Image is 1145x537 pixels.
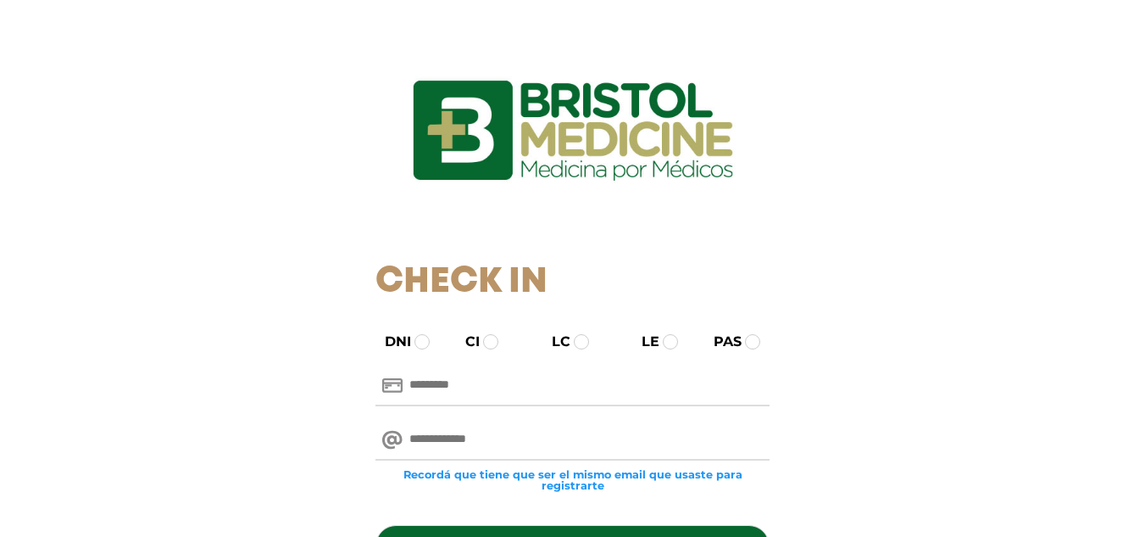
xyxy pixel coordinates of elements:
label: CI [450,332,480,352]
label: DNI [370,332,411,352]
label: LC [536,332,570,352]
label: LE [626,332,659,352]
label: PAS [698,332,742,352]
img: logo_ingresarbristol.jpg [344,20,802,241]
small: Recordá que tiene que ser el mismo email que usaste para registrarte [375,469,770,491]
h1: Check In [375,261,770,304]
